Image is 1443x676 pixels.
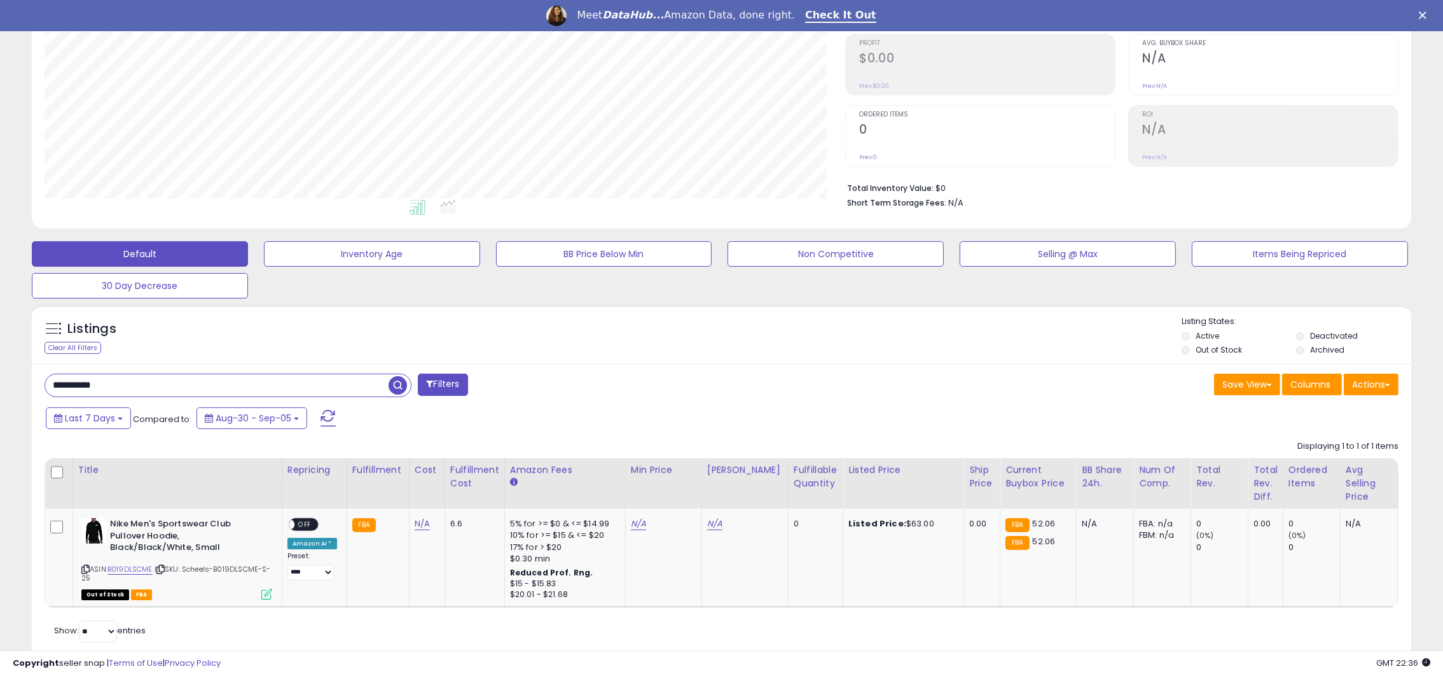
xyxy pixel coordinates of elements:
div: 0.00 [969,518,990,530]
button: Save View [1214,374,1280,395]
div: 5% for >= $0 & <= $14.99 [510,518,616,530]
h2: N/A [1142,122,1398,139]
div: Preset: [287,552,337,580]
button: Actions [1344,374,1398,395]
i: DataHub... [602,9,664,21]
button: BB Price Below Min [496,241,712,267]
h2: $0.00 [859,51,1115,68]
span: Profit [859,40,1115,47]
div: 0 [1196,542,1248,553]
div: $0.30 min [510,553,616,565]
small: Amazon Fees. [510,477,518,488]
button: Last 7 Days [46,407,131,429]
button: Filters [418,374,467,396]
div: FBA: n/a [1139,518,1181,530]
span: 52.06 [1033,535,1056,547]
div: Fulfillment Cost [450,463,499,490]
button: Selling @ Max [960,241,1176,267]
div: Total Rev. [1196,463,1243,490]
div: Meet Amazon Data, done right. [577,9,795,22]
p: Listing States: [1182,316,1411,328]
button: 30 Day Decrease [32,273,248,299]
div: N/A [1082,518,1124,530]
a: N/A [631,518,646,530]
small: FBA [1005,518,1029,532]
div: Cost [415,463,439,477]
button: Items Being Repriced [1192,241,1408,267]
div: 0 [1288,518,1340,530]
div: $63.00 [848,518,954,530]
a: Terms of Use [109,657,163,669]
div: Displaying 1 to 1 of 1 items [1297,440,1398,453]
div: $15 - $15.83 [510,579,616,589]
div: ASIN: [81,518,272,598]
label: Deactivated [1310,330,1358,341]
span: FBA [131,589,153,600]
span: 2025-09-13 22:36 GMT [1376,657,1430,669]
div: Avg Selling Price [1346,463,1392,503]
span: Compared to: [133,413,191,425]
div: Repricing [287,463,342,477]
span: Show: entries [54,624,146,637]
div: Listed Price [848,463,958,477]
div: $20.01 - $21.68 [510,589,616,600]
span: | SKU: Scheels-B019DLSCME-S-25 [81,564,271,583]
div: 6.6 [450,518,495,530]
label: Archived [1310,344,1344,355]
div: Amazon AI * [287,538,337,549]
a: Check It Out [805,9,876,23]
div: Amazon Fees [510,463,620,477]
div: Ship Price [969,463,995,490]
div: Fulfillment [352,463,404,477]
small: Prev: N/A [1142,82,1167,90]
h2: 0 [859,122,1115,139]
div: seller snap | | [13,658,221,670]
span: 52.06 [1033,518,1056,530]
li: $0 [847,180,1389,195]
b: Short Term Storage Fees: [847,197,946,208]
button: Inventory Age [264,241,480,267]
div: Total Rev. Diff. [1253,463,1278,503]
span: Ordered Items [859,111,1115,118]
label: Active [1196,330,1219,341]
small: Prev: N/A [1142,153,1167,161]
h5: Listings [67,320,116,338]
button: Non Competitive [728,241,944,267]
div: 0 [794,518,833,530]
b: Nike Men's Sportswear Club Pullover Hoodie, Black/Black/White, Small [110,518,265,557]
span: OFF [294,519,315,530]
img: Profile image for Georgie [546,6,567,26]
span: Last 7 Days [65,412,115,425]
div: [PERSON_NAME] [707,463,783,477]
small: Prev: 0 [859,153,877,161]
b: Reduced Prof. Rng. [510,567,593,578]
div: Num of Comp. [1139,463,1185,490]
strong: Copyright [13,657,59,669]
div: 0 [1288,542,1340,553]
div: Title [78,463,277,477]
div: 10% for >= $15 & <= $20 [510,530,616,541]
b: Total Inventory Value: [847,183,934,194]
button: Default [32,241,248,267]
small: (0%) [1288,530,1306,540]
a: N/A [707,518,722,530]
small: FBA [352,518,376,532]
span: Columns [1290,378,1330,391]
div: Close [1419,11,1432,19]
div: BB Share 24h. [1082,463,1128,490]
b: Listed Price: [848,518,906,530]
button: Columns [1282,374,1342,395]
h2: N/A [1142,51,1398,68]
div: N/A [1346,518,1388,530]
img: 31-zR+21CsL._SL40_.jpg [81,518,107,544]
span: N/A [948,197,963,209]
span: All listings that are currently out of stock and unavailable for purchase on Amazon [81,589,129,600]
small: FBA [1005,536,1029,550]
span: Aug-30 - Sep-05 [216,412,291,425]
label: Out of Stock [1196,344,1242,355]
a: N/A [415,518,430,530]
div: Current Buybox Price [1005,463,1071,490]
div: 17% for > $20 [510,542,616,553]
div: Fulfillable Quantity [794,463,838,490]
button: Aug-30 - Sep-05 [197,407,307,429]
